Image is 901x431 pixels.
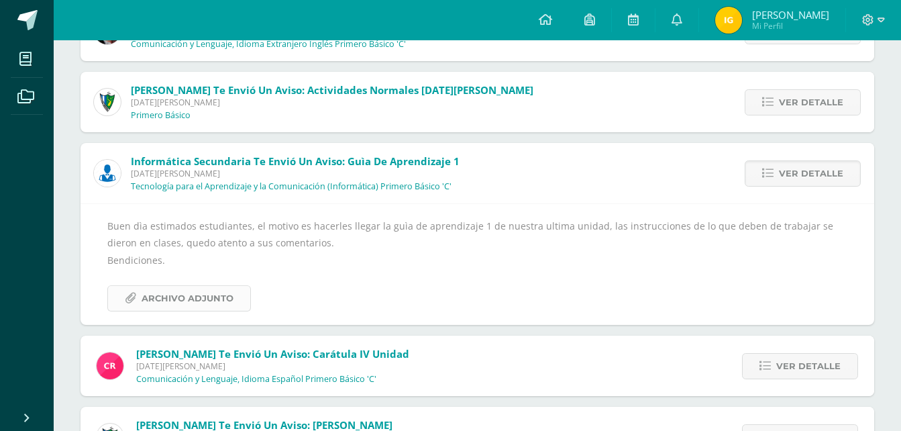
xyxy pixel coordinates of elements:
[752,20,829,32] span: Mi Perfil
[136,361,409,372] span: [DATE][PERSON_NAME]
[752,8,829,21] span: [PERSON_NAME]
[107,285,251,312] a: Archivo Adjunto
[136,347,409,361] span: [PERSON_NAME] te envió un aviso: Carátula IV unidad
[131,154,460,168] span: Informática Secundaria te envió un aviso: Guìa de Aprendizaje 1
[131,83,533,97] span: [PERSON_NAME] te envió un aviso: Actividades Normales [DATE][PERSON_NAME]
[131,181,452,192] p: Tecnología para el Aprendizaje y la Comunicación (Informática) Primero Básico 'C'
[107,218,847,312] div: Buen dìa estimados estudiantes, el motivo es hacerles llegar la guìa de aprendizaje 1 de nuestra ...
[94,89,121,115] img: 9f174a157161b4ddbe12118a61fed988.png
[131,168,460,179] span: [DATE][PERSON_NAME]
[131,110,191,121] p: Primero Básico
[97,352,123,379] img: ab28fb4d7ed199cf7a34bbef56a79c5b.png
[715,7,742,34] img: a6389c7842fc3453018a3d020a319d21.png
[779,161,843,186] span: Ver detalle
[94,160,121,187] img: 6ed6846fa57649245178fca9fc9a58dd.png
[131,97,533,108] span: [DATE][PERSON_NAME]
[136,374,376,385] p: Comunicación y Lenguaje, Idioma Español Primero Básico 'C'
[776,354,841,379] span: Ver detalle
[779,90,843,115] span: Ver detalle
[131,39,406,50] p: Comunicación y Lenguaje, Idioma Extranjero Inglés Primero Básico 'C'
[142,286,233,311] span: Archivo Adjunto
